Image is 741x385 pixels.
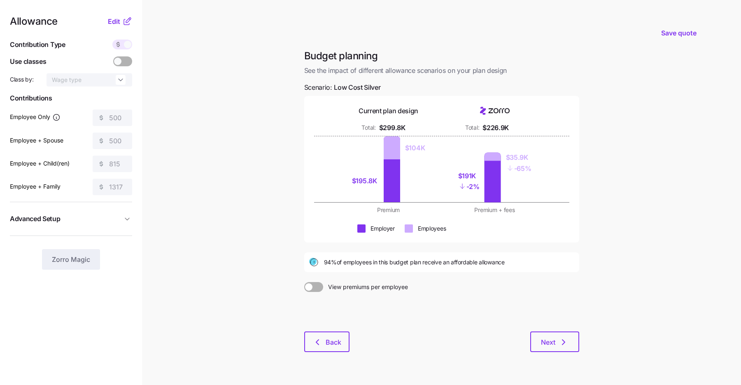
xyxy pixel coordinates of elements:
span: Next [541,337,555,347]
h1: Budget planning [304,49,579,62]
span: Zorro Magic [52,254,90,264]
div: Premium + fees [447,206,543,214]
span: Back [326,337,341,347]
span: Class by: [10,75,33,84]
span: Scenario: [304,82,381,93]
label: Employee Only [10,112,61,121]
div: Employer [370,224,395,233]
div: Premium [340,206,437,214]
div: $104K [405,143,425,153]
button: Next [530,331,579,352]
span: Contributions [10,93,132,103]
div: Total: [361,124,375,132]
button: Edit [108,16,122,26]
div: Employees [418,224,446,233]
span: View premiums per employee [323,282,408,292]
span: Allowance [10,16,58,26]
button: Zorro Magic [42,249,100,270]
div: $195.8K [352,176,379,186]
span: Save quote [661,28,697,38]
div: $299.8K [379,123,405,133]
span: Use classes [10,56,46,67]
div: $191K [458,171,480,181]
label: Employee + Family [10,182,61,191]
span: Contribution Type [10,40,65,50]
button: Save quote [655,21,703,44]
div: $35.9K [506,152,531,163]
span: Edit [108,16,120,26]
div: Total: [465,124,479,132]
button: Back [304,331,350,352]
span: See the impact of different allowance scenarios on your plan design [304,65,579,76]
span: Advanced Setup [10,214,61,224]
span: 94% of employees in this budget plan receive an affordable allowance [324,258,505,266]
button: Advanced Setup [10,209,132,229]
label: Employee + Child(ren) [10,159,70,168]
div: - 2% [458,181,480,192]
span: Low Cost Silver [334,82,380,93]
label: Employee + Spouse [10,136,63,145]
div: $226.9K [482,123,509,133]
div: Current plan design [359,106,418,116]
div: - 65% [506,163,531,174]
